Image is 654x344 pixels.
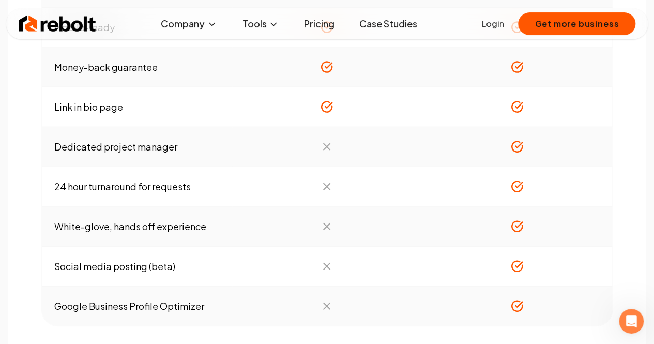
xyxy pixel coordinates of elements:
[42,247,232,287] td: Social media posting (beta)
[518,12,635,35] button: Get more business
[234,13,287,34] button: Tools
[481,18,504,30] a: Login
[295,13,342,34] a: Pricing
[42,167,232,207] td: 24 hour turnaround for requests
[42,87,232,127] td: Link in bio page
[619,309,644,334] iframe: Intercom live chat
[42,287,232,326] td: Google Business Profile Optimizer
[153,13,225,34] button: Company
[42,207,232,247] td: White-glove, hands off experience
[19,13,96,34] img: Rebolt Logo
[42,48,232,87] td: Money-back guarantee
[351,13,425,34] a: Case Studies
[42,8,232,48] td: Mobile-ready
[42,127,232,167] td: Dedicated project manager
